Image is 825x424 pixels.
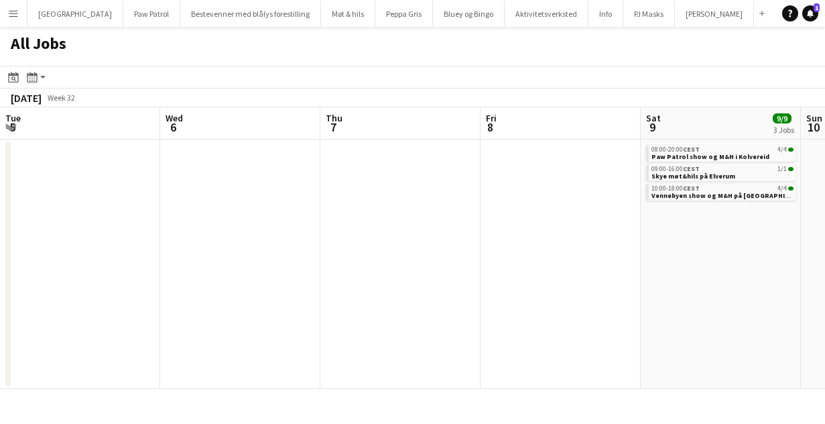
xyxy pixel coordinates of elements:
span: 9/9 [773,113,791,123]
span: 5 [3,119,21,135]
span: 4/4 [788,187,794,191]
span: CEST [683,164,700,173]
button: Bestevenner med blålys forestilling [180,1,321,27]
span: 4/4 [777,185,787,192]
button: Bluey og Bingo [433,1,505,27]
span: 1/1 [777,166,787,172]
a: 10:00-18:00CEST4/4Vennebyen show og M&H på [GEOGRAPHIC_DATA], [DATE] [651,184,794,199]
a: 09:00-16:00CEST1/1Skye møt&hils på Elverum [651,164,794,180]
button: Aktivitetsverksted [505,1,588,27]
button: Peppa Gris [375,1,433,27]
span: 7 [324,119,342,135]
span: Fri [486,112,497,124]
button: PJ Masks [623,1,675,27]
span: CEST [683,145,700,154]
a: 1 [802,5,818,21]
div: 10:00-18:00CEST4/4Vennebyen show og M&H på [GEOGRAPHIC_DATA], [DATE] [646,184,796,203]
span: CEST [683,184,700,193]
span: Week 32 [44,93,78,103]
div: [DATE] [11,91,42,105]
span: 6 [164,119,183,135]
span: 10 [804,119,822,135]
span: 4/4 [777,146,787,153]
span: Skye møt&hils på Elverum [651,172,735,180]
div: 3 Jobs [773,125,794,135]
button: [PERSON_NAME] [675,1,754,27]
span: 9 [644,119,661,135]
span: Sat [646,112,661,124]
span: Sun [806,112,822,124]
span: Wed [166,112,183,124]
button: Paw Patrol [123,1,180,27]
span: Tue [5,112,21,124]
button: Møt & hils [321,1,375,27]
span: 08:00-20:00 [651,146,700,153]
span: Thu [326,112,342,124]
span: 09:00-16:00 [651,166,700,172]
span: 4/4 [788,148,794,152]
a: 08:00-20:00CEST4/4Paw Patrol show og M&H i Kolvereid [651,145,794,160]
span: 1/1 [788,167,794,171]
button: Info [588,1,623,27]
div: 08:00-20:00CEST4/4Paw Patrol show og M&H i Kolvereid [646,145,796,164]
span: 1 [814,3,820,12]
span: Paw Patrol show og M&H i Kolvereid [651,152,769,161]
span: 8 [484,119,497,135]
span: 10:00-18:00 [651,185,700,192]
div: 09:00-16:00CEST1/1Skye møt&hils på Elverum [646,164,796,184]
button: [GEOGRAPHIC_DATA] [27,1,123,27]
